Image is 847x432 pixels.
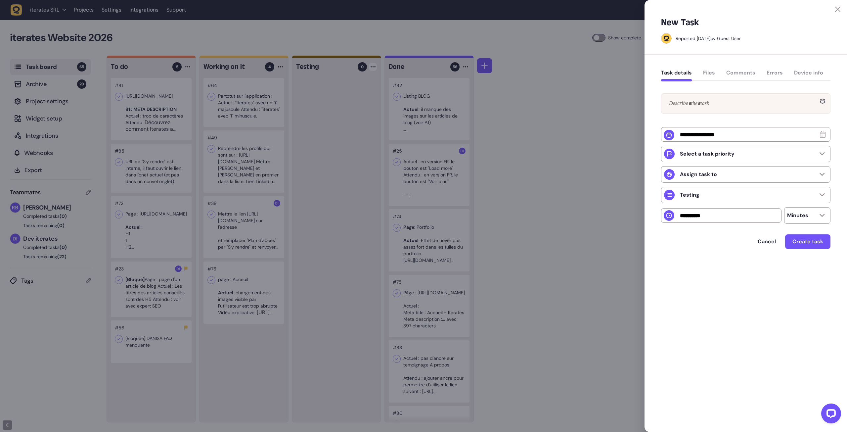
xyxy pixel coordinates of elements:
[680,151,735,157] p: Select a task priority
[792,239,823,244] span: Create task
[787,212,808,219] p: Minutes
[785,234,830,249] button: Create task
[661,70,692,81] button: Task details
[680,192,699,198] p: Testing
[661,17,699,28] h5: New Task
[680,171,717,178] p: Assign task to
[676,35,741,42] div: by Guest User
[816,401,844,429] iframe: LiveChat chat widget
[661,33,671,43] img: Guest User
[758,239,776,244] span: Cancel
[751,235,782,248] button: Cancel
[676,35,710,41] div: Reported [DATE]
